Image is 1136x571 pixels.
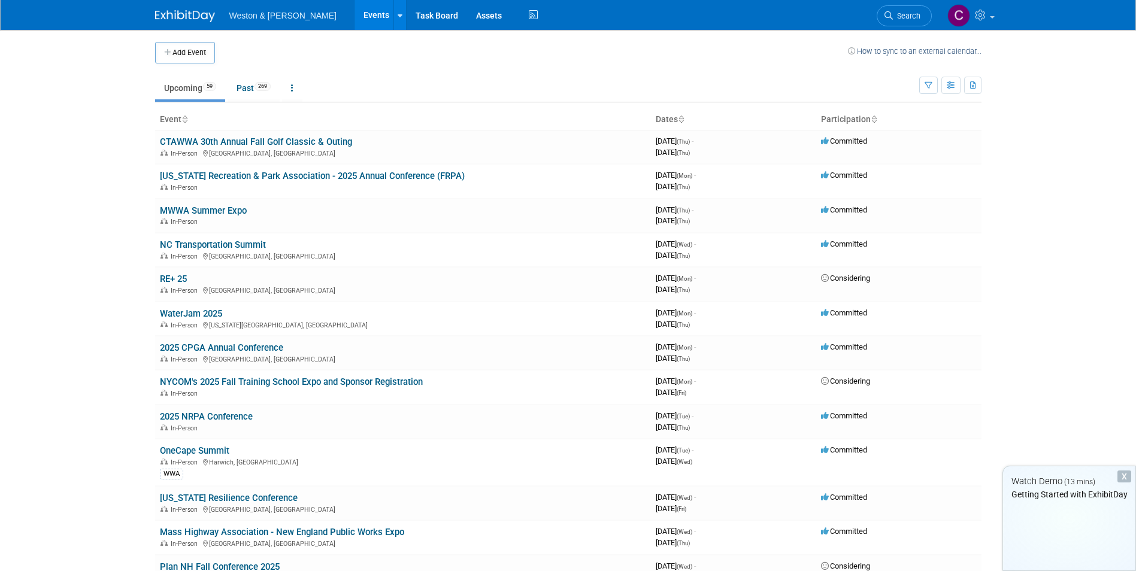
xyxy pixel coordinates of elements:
img: In-Person Event [160,150,168,156]
span: - [694,561,696,570]
div: [GEOGRAPHIC_DATA], [GEOGRAPHIC_DATA] [160,504,646,514]
img: In-Person Event [160,253,168,259]
img: In-Person Event [160,218,168,224]
img: In-Person Event [160,390,168,396]
div: [GEOGRAPHIC_DATA], [GEOGRAPHIC_DATA] [160,285,646,294]
img: In-Person Event [160,287,168,293]
span: (Thu) [677,287,690,293]
span: (13 mins) [1064,478,1095,486]
th: Event [155,110,651,130]
div: Dismiss [1117,470,1131,482]
span: (Thu) [677,321,690,328]
span: [DATE] [656,493,696,502]
a: How to sync to an external calendar... [848,47,981,56]
img: Christine Viarella [947,4,970,27]
span: [DATE] [656,561,696,570]
span: In-Person [171,424,201,432]
a: Sort by Start Date [678,114,684,124]
span: (Thu) [677,138,690,145]
div: [GEOGRAPHIC_DATA], [GEOGRAPHIC_DATA] [160,148,646,157]
span: In-Person [171,184,201,192]
span: In-Person [171,218,201,226]
span: Weston & [PERSON_NAME] [229,11,337,20]
span: Committed [821,239,867,248]
span: Committed [821,493,867,502]
span: [DATE] [656,504,686,513]
span: (Mon) [677,378,692,385]
div: [GEOGRAPHIC_DATA], [GEOGRAPHIC_DATA] [160,538,646,548]
span: [DATE] [656,251,690,260]
span: In-Person [171,321,201,329]
span: [DATE] [656,527,696,536]
img: In-Person Event [160,321,168,327]
a: Past269 [228,77,280,99]
th: Dates [651,110,816,130]
span: (Thu) [677,424,690,431]
span: - [694,308,696,317]
div: [GEOGRAPHIC_DATA], [GEOGRAPHIC_DATA] [160,251,646,260]
span: - [694,527,696,536]
span: Considering [821,376,870,385]
span: Considering [821,561,870,570]
span: - [694,274,696,283]
a: CTAWWA 30th Annual Fall Golf Classic & Outing [160,136,352,147]
span: In-Person [171,458,201,466]
span: [DATE] [656,342,696,351]
a: Sort by Event Name [181,114,187,124]
span: - [694,239,696,248]
span: [DATE] [656,182,690,191]
span: Committed [821,411,867,420]
span: (Thu) [677,207,690,214]
span: - [692,411,693,420]
span: In-Person [171,390,201,397]
span: [DATE] [656,308,696,317]
span: (Mon) [677,344,692,351]
a: 2025 NRPA Conference [160,411,253,422]
span: [DATE] [656,216,690,225]
a: MWWA Summer Expo [160,205,247,216]
div: [US_STATE][GEOGRAPHIC_DATA], [GEOGRAPHIC_DATA] [160,320,646,329]
a: Mass Highway Association - New England Public Works Expo [160,527,404,537]
span: [DATE] [656,376,696,385]
span: Committed [821,445,867,454]
img: In-Person Event [160,424,168,430]
span: [DATE] [656,274,696,283]
span: [DATE] [656,388,686,397]
span: (Thu) [677,253,690,259]
span: Committed [821,136,867,145]
span: (Thu) [677,150,690,156]
a: NC Transportation Summit [160,239,266,250]
div: Harwich, [GEOGRAPHIC_DATA] [160,457,646,466]
span: In-Person [171,253,201,260]
span: - [692,136,693,145]
div: WWA [160,469,183,479]
span: In-Person [171,356,201,363]
span: (Wed) [677,563,692,570]
span: [DATE] [656,538,690,547]
span: [DATE] [656,205,693,214]
a: NYCOM's 2025 Fall Training School Expo and Sponsor Registration [160,376,423,387]
span: [DATE] [656,411,693,420]
span: [DATE] [656,445,693,454]
span: - [694,342,696,351]
span: [DATE] [656,148,690,157]
img: In-Person Event [160,506,168,512]
a: [US_STATE] Recreation & Park Association - 2025 Annual Conference (FRPA) [160,171,465,181]
a: [US_STATE] Resilience Conference [160,493,298,503]
span: In-Person [171,506,201,514]
a: WaterJam 2025 [160,308,222,319]
span: [DATE] [656,354,690,363]
span: 269 [255,82,271,91]
span: Committed [821,527,867,536]
img: In-Person Event [160,540,168,546]
span: In-Person [171,287,201,294]
div: [GEOGRAPHIC_DATA], [GEOGRAPHIC_DATA] [160,354,646,363]
span: 59 [203,82,216,91]
span: In-Person [171,150,201,157]
span: - [694,493,696,502]
span: (Wed) [677,458,692,465]
span: Committed [821,342,867,351]
span: (Fri) [677,390,686,396]
span: [DATE] [656,423,690,432]
span: Committed [821,205,867,214]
